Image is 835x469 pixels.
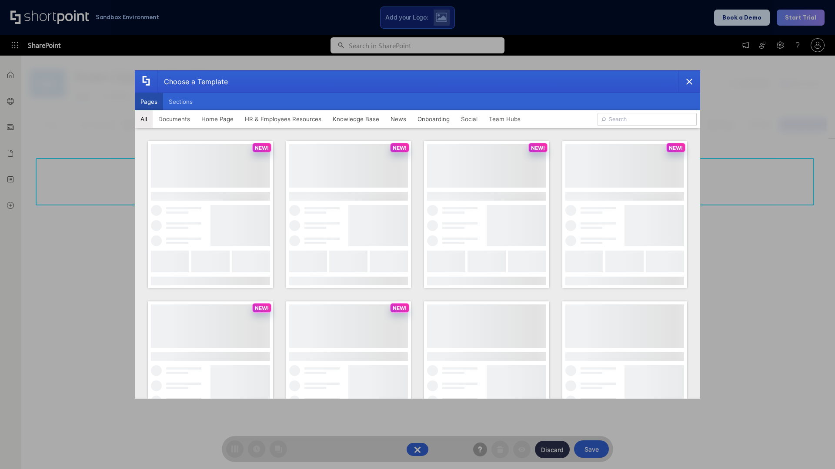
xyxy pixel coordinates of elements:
[385,110,412,128] button: News
[135,70,700,399] div: template selector
[196,110,239,128] button: Home Page
[393,145,407,151] p: NEW!
[135,110,153,128] button: All
[239,110,327,128] button: HR & Employees Resources
[483,110,526,128] button: Team Hubs
[455,110,483,128] button: Social
[135,93,163,110] button: Pages
[163,93,198,110] button: Sections
[598,113,697,126] input: Search
[255,145,269,151] p: NEW!
[255,305,269,311] p: NEW!
[393,305,407,311] p: NEW!
[327,110,385,128] button: Knowledge Base
[157,71,228,92] div: Choose a Template
[531,145,545,151] p: NEW!
[792,427,835,469] iframe: Chat Widget
[412,110,455,128] button: Onboarding
[669,145,683,151] p: NEW!
[153,110,196,128] button: Documents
